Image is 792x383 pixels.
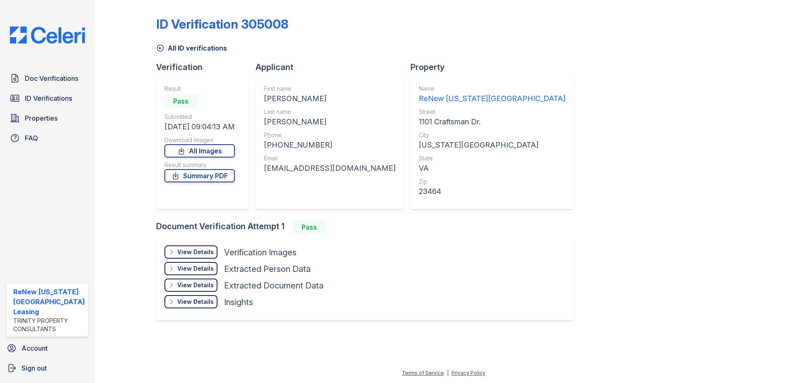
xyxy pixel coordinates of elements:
div: Applicant [256,61,410,73]
div: View Details [177,281,214,289]
span: Doc Verifications [25,73,78,83]
div: Verification Images [224,247,297,258]
a: Sign out [3,360,92,376]
div: View Details [177,298,214,306]
div: Pass [293,221,326,234]
img: CE_Logo_Blue-a8612792a0a2168367f1c8372b55b34899dd931a85d93a1a3d3e32e68fde9ad4.png [3,27,92,44]
a: Doc Verifications [7,70,88,87]
a: Account [3,340,92,356]
a: Privacy Policy [452,370,485,376]
span: ID Verifications [25,93,72,103]
div: Verification [156,61,256,73]
span: Sign out [22,363,47,373]
a: Summary PDF [164,169,235,182]
div: | [447,370,449,376]
a: Name ReNew [US_STATE][GEOGRAPHIC_DATA] [419,85,565,104]
div: [DATE] 09:04:13 AM [164,121,235,133]
div: Result summary [164,161,235,169]
div: Street [419,108,565,116]
div: Last name [264,108,396,116]
div: First name [264,85,396,93]
div: [US_STATE][GEOGRAPHIC_DATA] [419,139,565,151]
a: FAQ [7,130,88,146]
div: [PERSON_NAME] [264,116,396,128]
div: State [419,154,565,162]
div: Result [164,85,235,93]
div: [PHONE_NUMBER] [264,139,396,151]
div: Phone [264,131,396,139]
div: View Details [177,264,214,273]
div: 23464 [419,186,565,197]
span: FAQ [25,133,38,143]
div: Pass [164,95,198,108]
div: Name [419,85,565,93]
div: Document Verification Attempt 1 [156,221,580,234]
div: Trinity Property Consultants [13,317,85,333]
a: Properties [7,110,88,126]
a: ID Verifications [7,90,88,107]
div: Email [264,154,396,162]
span: Account [22,343,48,353]
div: VA [419,162,565,174]
a: All ID verifications [156,43,227,53]
div: ID Verification 305008 [156,17,288,32]
a: Terms of Service [402,370,444,376]
div: [PERSON_NAME] [264,93,396,104]
div: City [419,131,565,139]
div: Download Images [164,136,235,144]
div: [EMAIL_ADDRESS][DOMAIN_NAME] [264,162,396,174]
div: ReNew [US_STATE][GEOGRAPHIC_DATA] Leasing [13,287,85,317]
div: Property [410,61,580,73]
div: View Details [177,248,214,256]
div: Insights [224,296,253,308]
a: All Images [164,144,235,158]
div: Extracted Person Data [224,263,311,275]
div: ReNew [US_STATE][GEOGRAPHIC_DATA] [419,93,565,104]
span: Properties [25,113,58,123]
div: 1101 Craftsman Dr. [419,116,565,128]
div: Extracted Document Data [224,280,324,291]
div: Zip [419,177,565,186]
div: Submitted [164,113,235,121]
